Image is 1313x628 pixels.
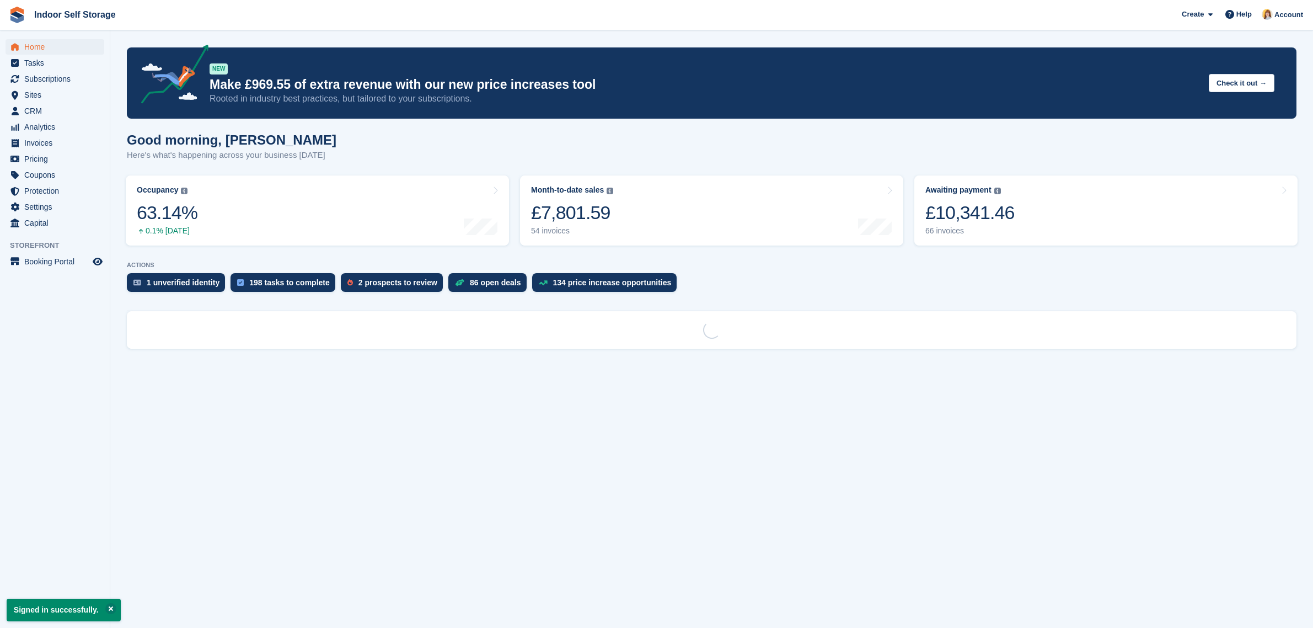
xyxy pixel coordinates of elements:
[210,77,1200,93] p: Make £969.55 of extra revenue with our new price increases tool
[448,273,532,297] a: 86 open deals
[1274,9,1303,20] span: Account
[181,188,187,194] img: icon-info-grey-7440780725fd019a000dd9b08b2336e03edf1995a4989e88bcd33f0948082b44.svg
[127,262,1296,269] p: ACTIONS
[127,132,336,147] h1: Good morning, [PERSON_NAME]
[24,215,90,231] span: Capital
[249,278,330,287] div: 198 tasks to complete
[1262,9,1273,20] img: Joanne Smith
[358,278,437,287] div: 2 prospects to review
[341,273,448,297] a: 2 prospects to review
[91,255,104,268] a: Preview store
[470,278,521,287] div: 86 open deals
[6,119,104,135] a: menu
[6,71,104,87] a: menu
[1209,74,1274,92] button: Check it out →
[6,135,104,151] a: menu
[6,199,104,215] a: menu
[24,55,90,71] span: Tasks
[132,45,209,108] img: price-adjustments-announcement-icon-8257ccfd72463d97f412b2fc003d46551f7dbcb40ab6d574587a9cd5c0d94...
[531,185,604,195] div: Month-to-date sales
[1182,9,1204,20] span: Create
[7,599,121,621] p: Signed in successfully.
[24,151,90,167] span: Pricing
[532,273,683,297] a: 134 price increase opportunities
[531,226,613,236] div: 54 invoices
[24,119,90,135] span: Analytics
[24,199,90,215] span: Settings
[925,201,1015,224] div: £10,341.46
[6,103,104,119] a: menu
[9,7,25,23] img: stora-icon-8386f47178a22dfd0bd8f6a31ec36ba5ce8667c1dd55bd0f319d3a0aa187defe.svg
[24,167,90,183] span: Coupons
[6,254,104,269] a: menu
[347,279,353,286] img: prospect-51fa495bee0391a8d652442698ab0144808aea92771e9ea1ae160a38d050c398.svg
[137,201,197,224] div: 63.14%
[231,273,341,297] a: 198 tasks to complete
[6,167,104,183] a: menu
[455,279,464,286] img: deal-1b604bf984904fb50ccaf53a9ad4b4a5d6e5aea283cecdc64d6e3604feb123c2.svg
[925,226,1015,236] div: 66 invoices
[127,149,336,162] p: Here's what's happening across your business [DATE]
[147,278,219,287] div: 1 unverified identity
[24,135,90,151] span: Invoices
[531,201,613,224] div: £7,801.59
[127,273,231,297] a: 1 unverified identity
[24,254,90,269] span: Booking Portal
[607,188,613,194] img: icon-info-grey-7440780725fd019a000dd9b08b2336e03edf1995a4989e88bcd33f0948082b44.svg
[6,151,104,167] a: menu
[520,175,903,246] a: Month-to-date sales £7,801.59 54 invoices
[137,185,178,195] div: Occupancy
[24,183,90,199] span: Protection
[24,71,90,87] span: Subscriptions
[914,175,1298,246] a: Awaiting payment £10,341.46 66 invoices
[210,93,1200,105] p: Rooted in industry best practices, but tailored to your subscriptions.
[126,175,509,246] a: Occupancy 63.14% 0.1% [DATE]
[24,87,90,103] span: Sites
[6,39,104,55] a: menu
[133,279,141,286] img: verify_identity-adf6edd0f0f0b5bbfe63781bf79b02c33cf7c696d77639b501bdc392416b5a36.svg
[237,279,244,286] img: task-75834270c22a3079a89374b754ae025e5fb1db73e45f91037f5363f120a921f8.svg
[1236,9,1252,20] span: Help
[6,87,104,103] a: menu
[137,226,197,236] div: 0.1% [DATE]
[6,215,104,231] a: menu
[24,103,90,119] span: CRM
[994,188,1001,194] img: icon-info-grey-7440780725fd019a000dd9b08b2336e03edf1995a4989e88bcd33f0948082b44.svg
[30,6,120,24] a: Indoor Self Storage
[24,39,90,55] span: Home
[6,183,104,199] a: menu
[539,280,548,285] img: price_increase_opportunities-93ffe204e8149a01c8c9dc8f82e8f89637d9d84a8eef4429ea346261dce0b2c0.svg
[10,240,110,251] span: Storefront
[6,55,104,71] a: menu
[210,63,228,74] div: NEW
[553,278,672,287] div: 134 price increase opportunities
[925,185,992,195] div: Awaiting payment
